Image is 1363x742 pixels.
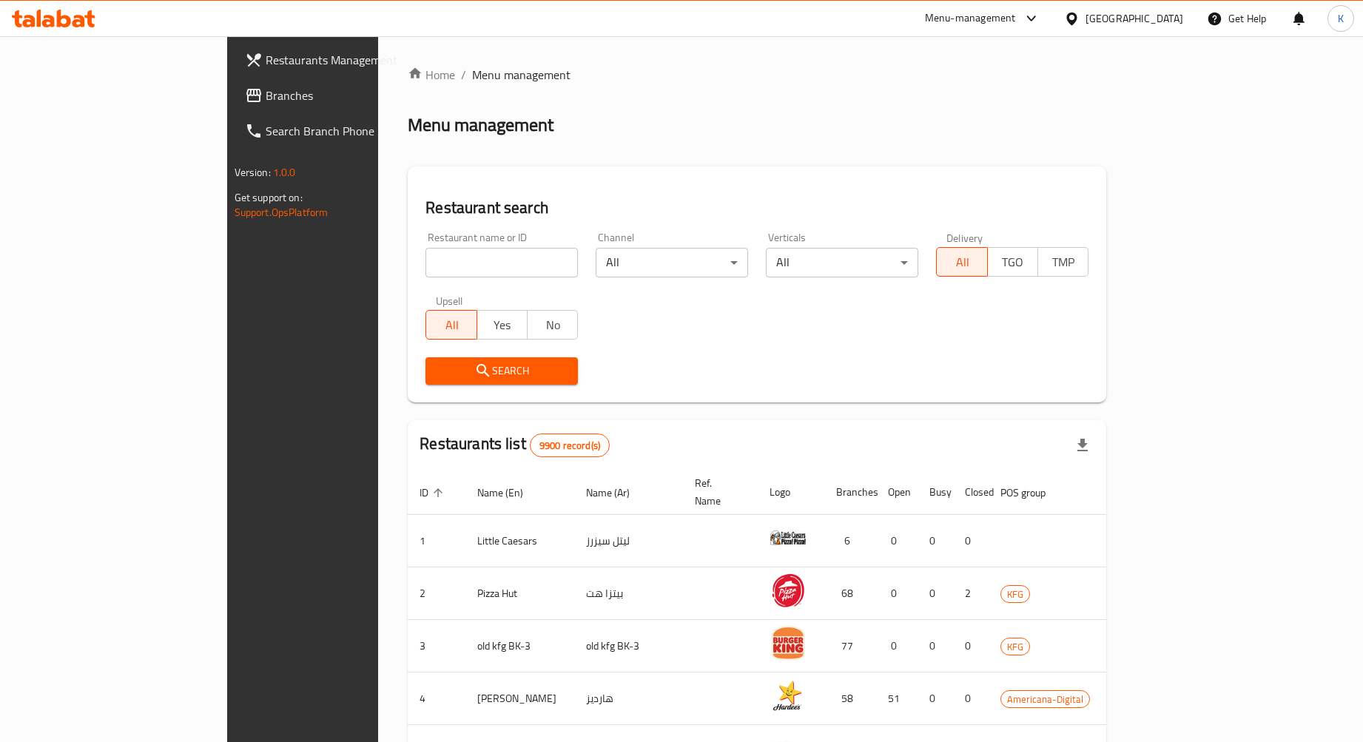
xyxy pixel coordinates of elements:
[432,314,471,336] span: All
[574,567,683,620] td: بيتزا هت
[876,567,918,620] td: 0
[770,624,807,661] img: old kfg BK-3
[425,248,578,277] input: Search for restaurant name or ID..
[994,252,1032,273] span: TGO
[477,484,542,502] span: Name (En)
[918,567,953,620] td: 0
[824,620,876,672] td: 77
[770,572,807,609] img: Pizza Hut
[233,78,455,113] a: Branches
[527,310,578,340] button: No
[266,51,443,69] span: Restaurants Management
[465,620,574,672] td: old kfg BK-3
[1000,484,1065,502] span: POS group
[987,247,1038,277] button: TGO
[876,470,918,515] th: Open
[824,567,876,620] td: 68
[273,163,296,182] span: 1.0.0
[574,620,683,672] td: old kfg BK-3
[946,232,983,243] label: Delivery
[408,66,1106,84] nav: breadcrumb
[436,295,463,306] label: Upsell
[876,515,918,567] td: 0
[758,470,824,515] th: Logo
[953,515,989,567] td: 0
[465,672,574,725] td: [PERSON_NAME]
[586,484,649,502] span: Name (Ar)
[1086,10,1183,27] div: [GEOGRAPHIC_DATA]
[235,163,271,182] span: Version:
[465,515,574,567] td: Little Caesars
[534,314,572,336] span: No
[266,122,443,140] span: Search Branch Phone
[477,310,528,340] button: Yes
[953,567,989,620] td: 2
[943,252,981,273] span: All
[425,310,477,340] button: All
[235,188,303,207] span: Get support on:
[918,672,953,725] td: 0
[766,248,918,277] div: All
[420,484,448,502] span: ID
[1338,10,1344,27] span: K
[824,672,876,725] td: 58
[574,515,683,567] td: ليتل سيزرز
[1044,252,1083,273] span: TMP
[574,672,683,725] td: هارديز
[472,66,571,84] span: Menu management
[936,247,987,277] button: All
[824,515,876,567] td: 6
[770,677,807,714] img: Hardee's
[596,248,748,277] div: All
[1001,638,1029,655] span: KFG
[925,10,1016,27] div: Menu-management
[1001,586,1029,603] span: KFG
[1001,691,1089,708] span: Americana-Digital
[425,197,1088,219] h2: Restaurant search
[1065,428,1100,463] div: Export file
[1037,247,1088,277] button: TMP
[918,515,953,567] td: 0
[530,434,610,457] div: Total records count
[695,474,740,510] span: Ref. Name
[918,620,953,672] td: 0
[824,470,876,515] th: Branches
[953,470,989,515] th: Closed
[235,203,329,222] a: Support.OpsPlatform
[420,433,610,457] h2: Restaurants list
[233,113,455,149] a: Search Branch Phone
[876,672,918,725] td: 51
[953,620,989,672] td: 0
[461,66,466,84] li: /
[876,620,918,672] td: 0
[408,113,553,137] h2: Menu management
[425,357,578,385] button: Search
[531,439,609,453] span: 9900 record(s)
[918,470,953,515] th: Busy
[437,362,566,380] span: Search
[483,314,522,336] span: Yes
[465,567,574,620] td: Pizza Hut
[953,672,989,725] td: 0
[770,519,807,556] img: Little Caesars
[233,42,455,78] a: Restaurants Management
[266,87,443,104] span: Branches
